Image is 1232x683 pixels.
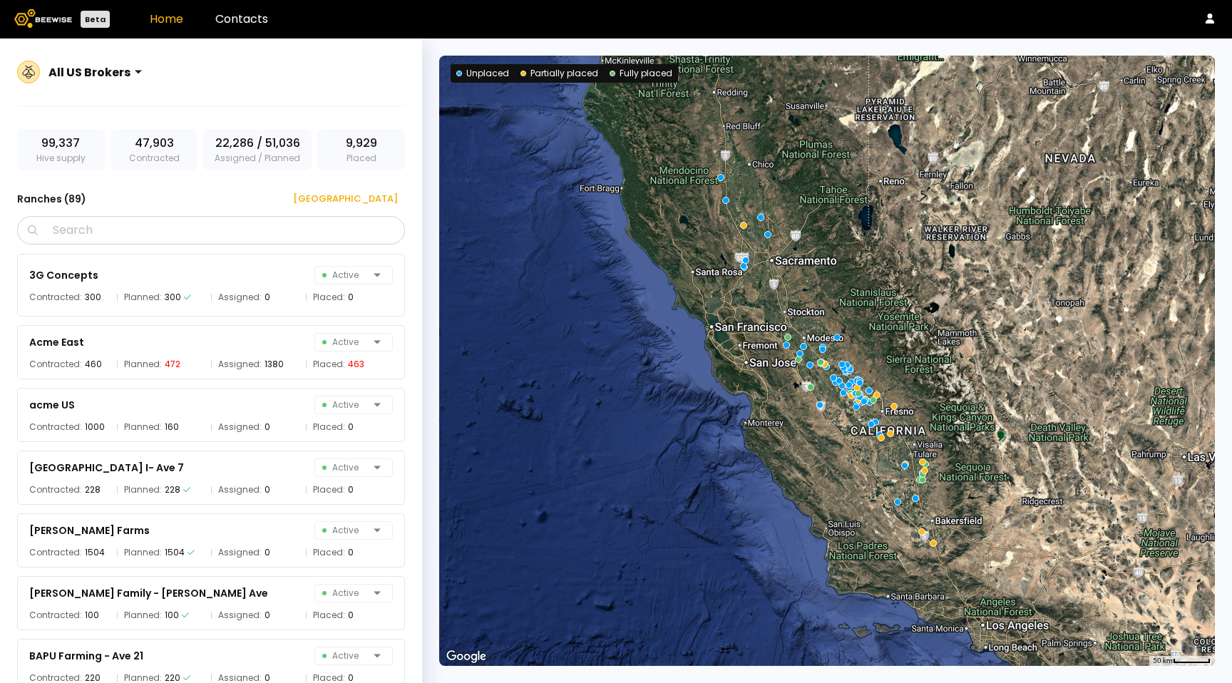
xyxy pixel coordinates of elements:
[85,545,105,560] div: 1504
[443,647,490,666] a: Open this area in Google Maps (opens a new window)
[218,290,262,304] span: Assigned:
[165,545,185,560] div: 1504
[218,357,262,371] span: Assigned:
[348,357,364,371] div: 463
[317,129,405,170] div: Placed
[265,357,284,371] div: 1380
[1149,656,1215,666] button: Map Scale: 50 km per 49 pixels
[265,545,270,560] div: 0
[29,420,82,434] span: Contracted:
[29,522,150,539] div: [PERSON_NAME] Farms
[124,483,162,497] span: Planned:
[85,608,99,622] div: 100
[322,396,368,414] span: Active
[165,608,179,622] div: 100
[265,483,270,497] div: 0
[265,420,270,434] div: 0
[313,545,345,560] span: Placed:
[14,9,72,28] img: Beewise logo
[135,135,174,152] span: 47,903
[85,483,101,497] div: 228
[124,357,162,371] span: Planned:
[41,135,80,152] span: 99,337
[322,522,368,539] span: Active
[215,11,268,27] a: Contacts
[265,290,270,304] div: 0
[17,189,86,209] h3: Ranches ( 89 )
[29,290,82,304] span: Contracted:
[29,357,82,371] span: Contracted:
[85,357,102,371] div: 460
[29,459,184,476] div: [GEOGRAPHIC_DATA] I- Ave 7
[29,396,75,414] div: acme US
[165,290,181,304] div: 300
[520,67,598,80] div: Partially placed
[313,357,345,371] span: Placed:
[313,290,345,304] span: Placed:
[313,608,345,622] span: Placed:
[85,420,105,434] div: 1000
[85,290,101,304] div: 300
[29,334,84,351] div: Acme East
[124,290,162,304] span: Planned:
[165,357,180,371] div: 472
[610,67,672,80] div: Fully placed
[29,545,82,560] span: Contracted:
[165,420,179,434] div: 160
[124,420,162,434] span: Planned:
[322,334,368,351] span: Active
[1153,657,1173,664] span: 50 km
[218,608,262,622] span: Assigned:
[348,608,354,622] div: 0
[276,188,405,210] button: [GEOGRAPHIC_DATA]
[29,608,82,622] span: Contracted:
[29,267,98,284] div: 3G Concepts
[348,290,354,304] div: 0
[346,135,377,152] span: 9,929
[348,545,354,560] div: 0
[265,608,270,622] div: 0
[81,11,110,28] div: Beta
[348,483,354,497] div: 0
[124,545,162,560] span: Planned:
[313,420,345,434] span: Placed:
[218,545,262,560] span: Assigned:
[218,483,262,497] span: Assigned:
[203,129,312,170] div: Assigned / Planned
[111,129,198,170] div: Contracted
[124,608,162,622] span: Planned:
[29,647,143,664] div: BAPU Farming - Ave 21
[29,483,82,497] span: Contracted:
[348,420,354,434] div: 0
[322,585,368,602] span: Active
[322,647,368,664] span: Active
[218,420,262,434] span: Assigned:
[283,192,398,206] div: [GEOGRAPHIC_DATA]
[322,267,368,284] span: Active
[443,647,490,666] img: Google
[456,67,509,80] div: Unplaced
[313,483,345,497] span: Placed:
[165,483,180,497] div: 228
[322,459,368,476] span: Active
[150,11,183,27] a: Home
[48,63,130,81] div: All US Brokers
[29,585,268,602] div: [PERSON_NAME] Family - [PERSON_NAME] Ave
[17,129,105,170] div: Hive supply
[215,135,300,152] span: 22,286 / 51,036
